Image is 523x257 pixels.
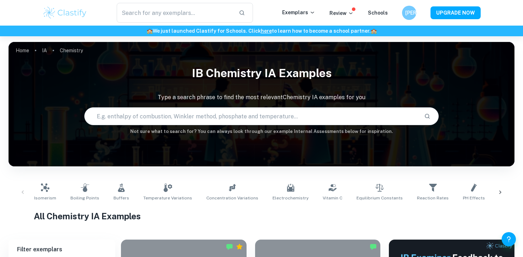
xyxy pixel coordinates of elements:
[34,195,56,201] span: Isomerism
[370,243,377,250] img: Marked
[417,195,449,201] span: Reaction Rates
[261,28,272,34] a: here
[60,47,83,54] p: Chemistry
[430,6,481,19] button: UPGRADE NOW
[273,195,308,201] span: Electrochemistry
[9,62,514,85] h1: IB Chemistry IA examples
[236,243,243,250] div: Premium
[85,106,418,126] input: E.g. enthalpy of combustion, Winkler method, phosphate and temperature...
[147,28,153,34] span: 🏫
[9,128,514,135] h6: Not sure what to search for? You can always look through our example Internal Assessments below f...
[117,3,233,23] input: Search for any exemplars...
[16,45,29,55] a: Home
[226,243,233,250] img: Marked
[421,110,433,122] button: Search
[402,6,416,20] button: [PERSON_NAME]
[463,195,485,201] span: pH Effects
[371,28,377,34] span: 🏫
[405,9,413,17] h6: [PERSON_NAME]
[282,9,315,16] p: Exemplars
[143,195,192,201] span: Temperature Variations
[329,9,354,17] p: Review
[9,93,514,102] p: Type a search phrase to find the most relevant Chemistry IA examples for you
[206,195,258,201] span: Concentration Variations
[323,195,342,201] span: Vitamin C
[70,195,99,201] span: Boiling Points
[502,232,516,246] button: Help and Feedback
[1,27,522,35] h6: We just launched Clastify for Schools. Click to learn how to become a school partner.
[42,45,47,55] a: IA
[42,6,88,20] img: Clastify logo
[356,195,403,201] span: Equilibrium Constants
[34,210,489,223] h1: All Chemistry IA Examples
[368,10,388,16] a: Schools
[113,195,129,201] span: Buffers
